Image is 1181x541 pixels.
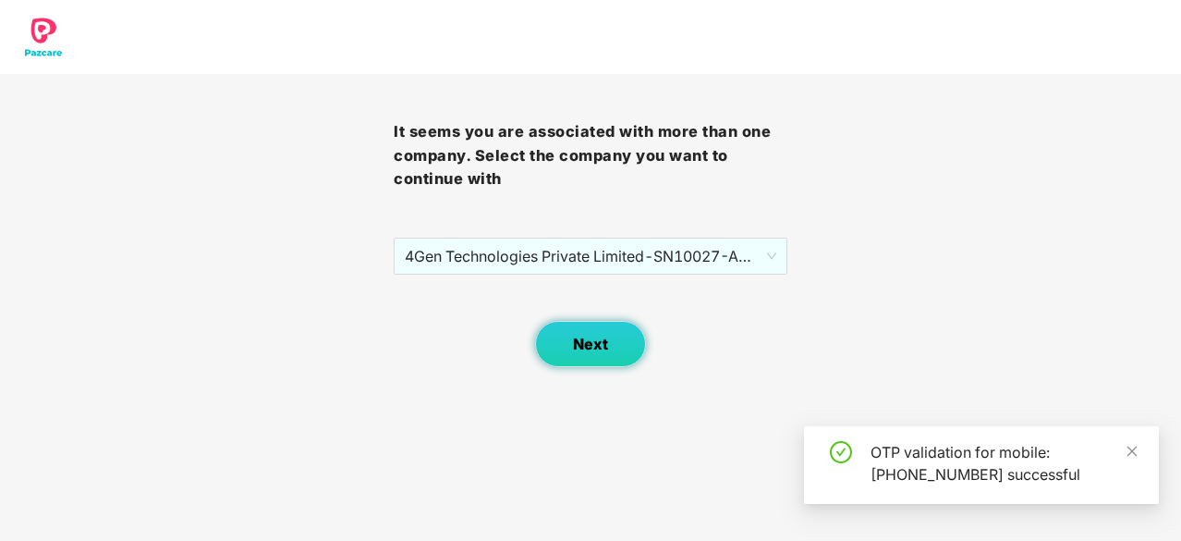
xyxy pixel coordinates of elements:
[573,336,608,353] span: Next
[394,120,787,191] h3: It seems you are associated with more than one company. Select the company you want to continue with
[830,441,852,463] span: check-circle
[535,321,646,367] button: Next
[871,441,1137,486] div: OTP validation for mobile: [PHONE_NUMBER] successful
[1126,445,1138,458] span: close
[405,239,776,274] span: 4Gen Technologies Private Limited - SN10027 - ADMIN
